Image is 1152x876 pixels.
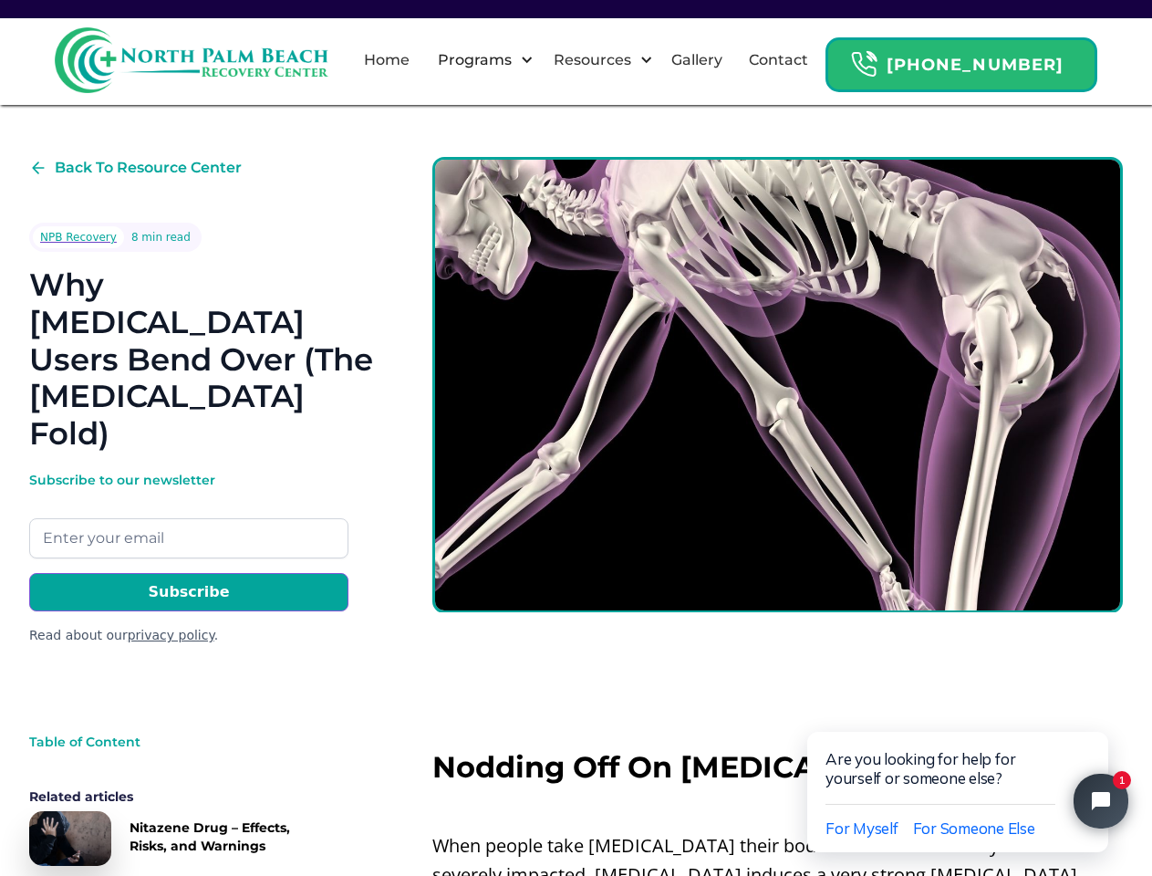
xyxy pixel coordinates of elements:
[738,31,819,89] a: Contact
[29,157,242,179] a: Back To Resource Center
[549,49,636,71] div: Resources
[825,28,1097,92] a: Header Calendar Icons[PHONE_NUMBER]
[432,751,1123,784] h2: Nodding Off On [MEDICAL_DATA]
[887,55,1064,75] strong: [PHONE_NUMBER]
[29,733,321,751] div: Table of Content
[29,471,348,489] div: Subscribe to our newsletter
[660,31,733,89] a: Gallery
[850,50,877,78] img: Header Calendar Icons
[432,793,1123,822] p: ‍
[29,787,321,806] div: Related articles
[29,811,321,866] a: Nitazene Drug – Effects, Risks, and Warnings
[538,31,658,89] div: Resources
[769,673,1152,876] iframe: Tidio Chat
[131,228,191,246] div: 8 min read
[29,471,348,645] form: Email Form
[33,226,124,248] a: NPB Recovery
[29,266,374,453] h1: Why [MEDICAL_DATA] Users Bend Over (The [MEDICAL_DATA] Fold)
[55,157,242,179] div: Back To Resource Center
[130,819,321,855] div: Nitazene Drug – Effects, Risks, and Warnings
[422,31,538,89] div: Programs
[353,31,420,89] a: Home
[433,49,516,71] div: Programs
[29,626,348,645] div: Read about our .
[29,518,348,558] input: Enter your email
[128,628,214,642] a: privacy policy
[29,573,348,611] input: Subscribe
[40,228,117,246] div: NPB Recovery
